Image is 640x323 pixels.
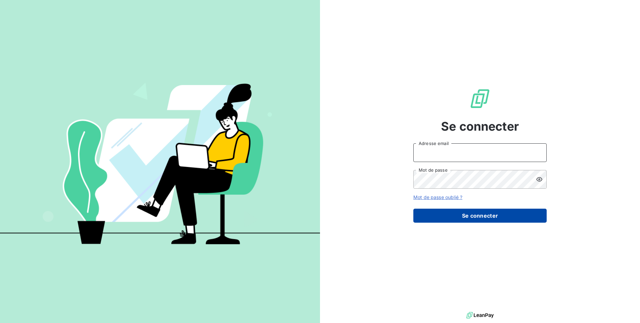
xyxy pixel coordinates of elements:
[466,310,494,320] img: logo
[441,117,519,135] span: Se connecter
[413,209,547,223] button: Se connecter
[413,194,462,200] a: Mot de passe oublié ?
[413,143,547,162] input: placeholder
[469,88,491,109] img: Logo LeanPay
